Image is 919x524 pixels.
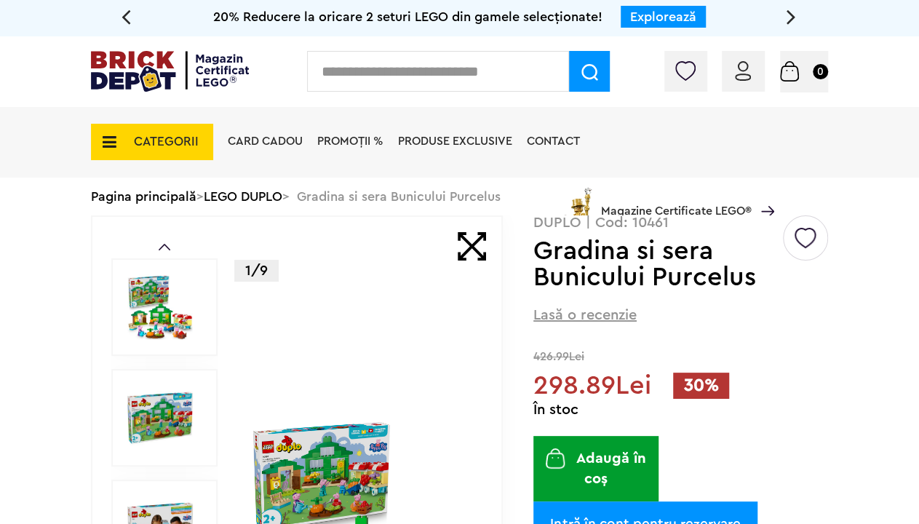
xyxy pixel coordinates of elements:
[533,349,828,365] span: 426.99Lei
[533,436,659,501] button: Adaugă în coș
[533,238,781,290] h1: Gradina si sera Bunicului Purcelus
[228,135,303,147] a: Card Cadou
[630,10,696,23] a: Explorează
[134,135,199,148] span: CATEGORII
[527,135,580,147] a: Contact
[127,274,193,340] img: Gradina si sera Bunicului Purcelus
[813,64,828,79] small: 0
[159,244,170,250] a: Prev
[213,10,602,23] span: 20% Reducere la oricare 2 seturi LEGO din gamele selecționate!
[234,260,279,282] p: 1/9
[752,187,774,199] a: Magazine Certificate LEGO®
[533,305,637,325] span: Lasă o recenzie
[673,373,729,399] span: 30%
[601,185,752,218] span: Magazine Certificate LEGO®
[317,135,383,147] a: PROMOȚII %
[127,385,193,450] img: Gradina si sera Bunicului Purcelus
[398,135,512,147] a: Produse exclusive
[533,373,651,399] span: 298.89Lei
[533,402,828,417] div: În stoc
[533,215,828,230] p: DUPLO | Cod: 10461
